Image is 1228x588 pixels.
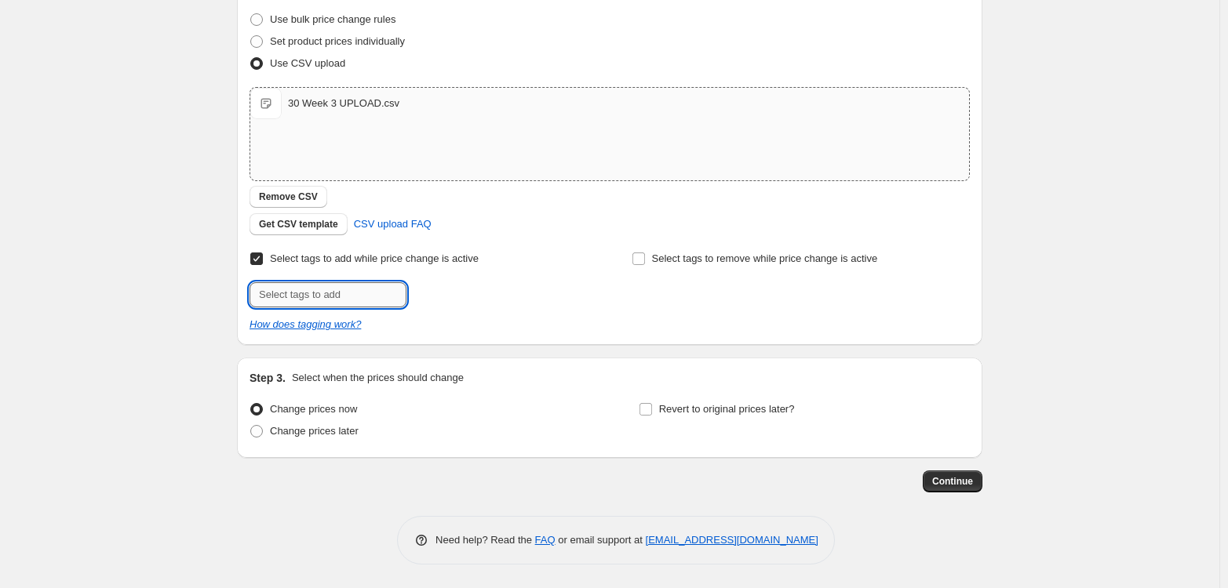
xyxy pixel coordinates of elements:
[250,186,327,208] button: Remove CSV
[250,213,348,235] button: Get CSV template
[652,252,878,264] span: Select tags to remove while price change is active
[535,534,556,546] a: FAQ
[259,191,318,203] span: Remove CSV
[250,370,286,386] h2: Step 3.
[250,318,361,330] a: How does tagging work?
[556,534,646,546] span: or email support at
[270,57,345,69] span: Use CSV upload
[354,216,432,232] span: CSV upload FAQ
[270,403,357,415] span: Change prices now
[292,370,464,386] p: Select when the prices should change
[923,470,982,492] button: Continue
[250,282,406,307] input: Select tags to add
[659,403,795,415] span: Revert to original prices later?
[270,252,479,264] span: Select tags to add while price change is active
[259,218,338,230] span: Get CSV template
[932,475,973,488] span: Continue
[646,534,818,546] a: [EMAIL_ADDRESS][DOMAIN_NAME]
[435,534,535,546] span: Need help? Read the
[270,35,405,47] span: Set product prices individually
[270,13,395,25] span: Use bulk price change rules
[344,212,441,237] a: CSV upload FAQ
[288,96,399,111] div: 30 Week 3 UPLOAD.csv
[270,425,359,437] span: Change prices later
